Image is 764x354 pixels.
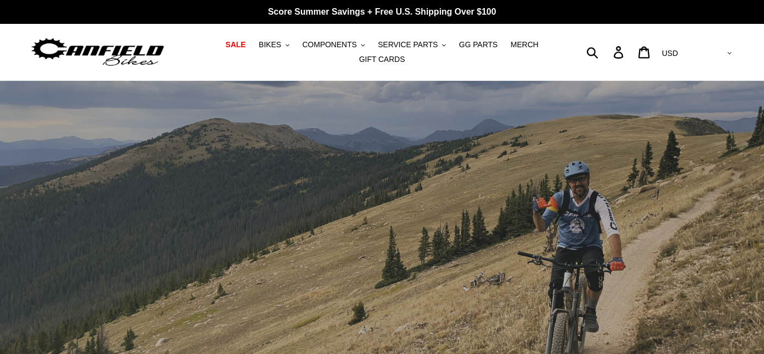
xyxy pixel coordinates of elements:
span: GG PARTS [459,40,497,49]
img: Canfield Bikes [30,35,166,69]
span: BIKES [259,40,281,49]
a: MERCH [505,37,544,52]
input: Search [592,40,620,64]
a: SALE [220,37,251,52]
span: SALE [225,40,245,49]
span: COMPONENTS [302,40,357,49]
a: GG PARTS [453,37,503,52]
span: GIFT CARDS [359,55,405,64]
button: COMPONENTS [297,37,370,52]
button: BIKES [254,37,295,52]
button: SERVICE PARTS [372,37,451,52]
span: SERVICE PARTS [378,40,438,49]
span: MERCH [510,40,538,49]
a: GIFT CARDS [353,52,411,67]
